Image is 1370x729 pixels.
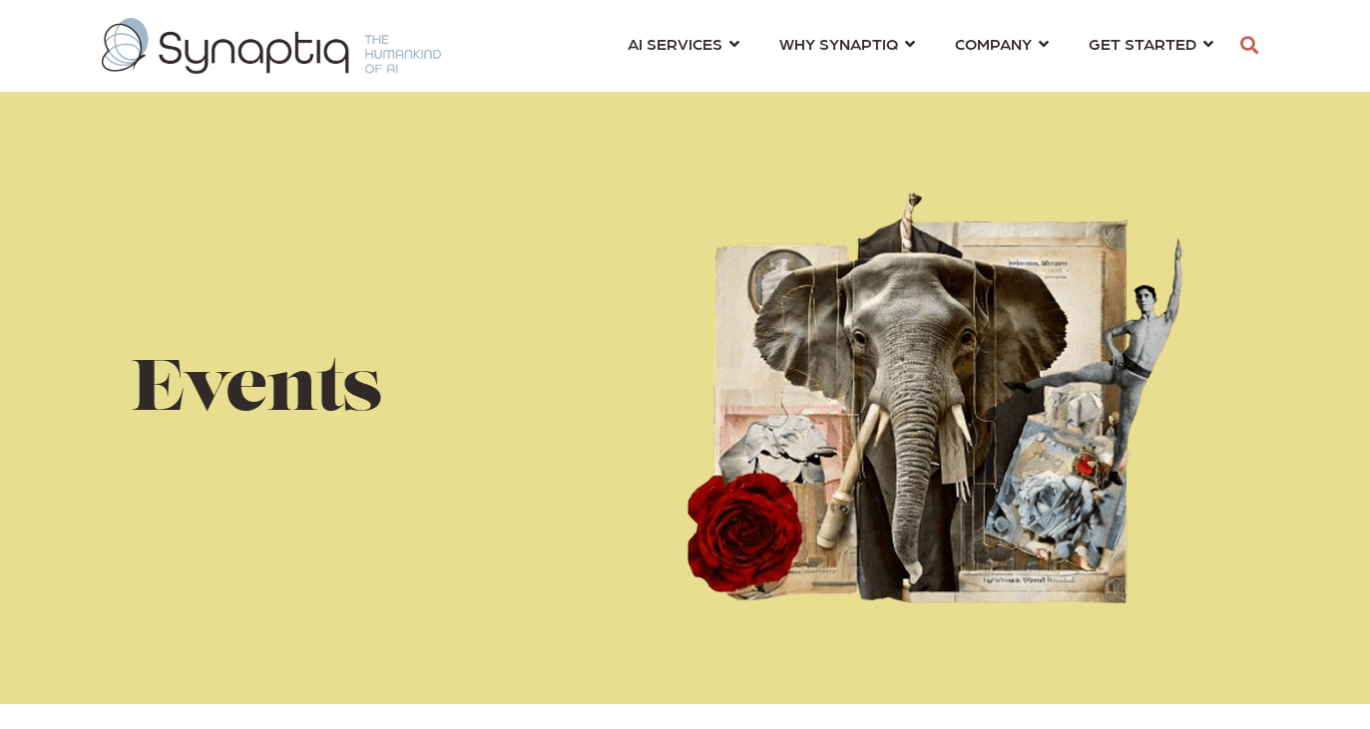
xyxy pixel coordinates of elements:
span: WHY SYNAPTIQ [779,30,898,57]
span: GET STARTED [1089,30,1196,57]
h1: Events [132,353,685,432]
a: WHY SYNAPTIQ [779,25,915,62]
a: GET STARTED [1089,25,1213,62]
span: COMPANY [955,30,1032,57]
img: synaptiq logo-1 [102,18,441,74]
a: COMPANY [955,25,1049,62]
nav: menu [608,10,1233,82]
a: AI SERVICES [628,25,739,62]
span: AI SERVICES [628,30,722,57]
img: Hiring_Performace-removebg-500x415%20-tinified.png [685,190,1184,604]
